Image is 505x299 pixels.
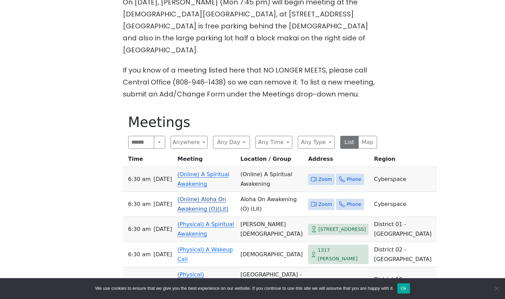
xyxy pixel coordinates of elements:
button: Any Time [255,136,292,149]
th: Address [305,154,371,167]
span: No [493,285,500,292]
input: Search [128,136,155,149]
a: (Physical) A Spiritual Awakening [177,221,234,237]
span: [DATE] [154,224,172,234]
button: Ok [397,283,410,294]
td: [DEMOGRAPHIC_DATA] [238,242,305,267]
span: [STREET_ADDRESS] [318,225,366,234]
a: (Online) A Spiritual Awakening [177,171,229,187]
td: District 01 - [GEOGRAPHIC_DATA] [371,217,437,242]
span: [DATE] [154,250,172,259]
span: We use cookies to ensure that we give you the best experience on our website. If you continue to ... [95,285,394,292]
span: 6:30 AM [128,199,151,209]
th: Time [123,154,175,167]
button: List [340,136,359,149]
button: Any Type [298,136,335,149]
td: Aloha On Awakening (O) (Lit) [238,192,305,217]
button: Anywhere [171,136,208,149]
button: Map [358,136,377,149]
td: Cyberspace [371,167,437,192]
td: (Online) A Spiritual Awakening [238,167,305,192]
span: 1317 [PERSON_NAME] [318,246,366,263]
button: Any Day [213,136,250,149]
td: Cyberspace [371,192,437,217]
a: (Online) Aloha On Awakening (O)(Lit) [177,196,228,212]
th: Meeting [175,154,238,167]
p: If you know of a meeting listed here that NO LONGER MEETS, please call Central Office (808-946-14... [123,64,383,100]
span: [DATE] [154,174,172,184]
td: [PERSON_NAME][DEMOGRAPHIC_DATA] [238,217,305,242]
button: Search [154,136,165,149]
span: Zoom [318,175,332,184]
span: 6:30 AM [128,174,151,184]
span: [DATE] [154,199,172,209]
span: 6:30 AM [128,224,151,234]
h1: Meetings [128,114,377,130]
th: Region [371,154,437,167]
th: Location / Group [238,154,305,167]
td: District 02 - [GEOGRAPHIC_DATA] [371,242,437,267]
a: (Physical) A Wakeup Call [177,246,233,262]
a: (Physical) [GEOGRAPHIC_DATA] Morning Meditation [177,271,235,297]
span: Zoom [318,200,332,209]
span: 6:30 AM [128,250,151,259]
span: Phone [346,200,361,209]
span: Phone [346,175,361,184]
